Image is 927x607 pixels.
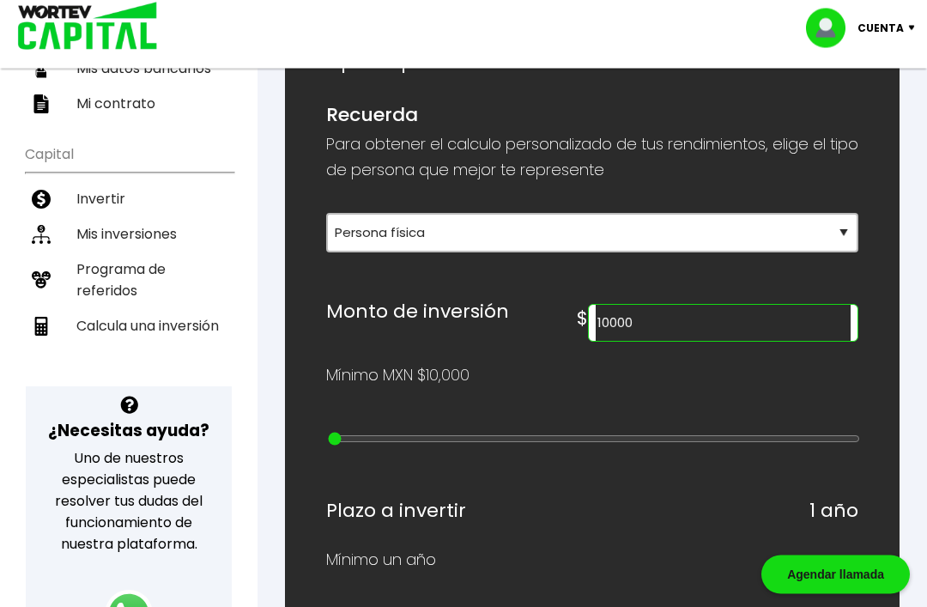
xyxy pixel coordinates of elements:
[32,271,51,290] img: recomiendanos-icon.9b8e9327.svg
[857,15,904,41] p: Cuenta
[326,495,466,528] h6: Plazo a invertir
[326,100,858,132] h6: Recuerda
[48,419,209,444] h3: ¿Necesitas ayuda?
[32,95,51,114] img: contrato-icon.f2db500c.svg
[32,226,51,245] img: inversiones-icon.6695dc30.svg
[904,26,927,31] img: icon-down
[25,182,233,217] a: Invertir
[25,252,233,309] a: Programa de referidos
[32,191,51,209] img: invertir-icon.b3b967d7.svg
[25,136,233,387] ul: Capital
[326,296,509,343] h6: Monto de inversión
[25,217,233,252] a: Mis inversiones
[25,309,233,344] a: Calcula una inversión
[326,132,858,184] p: Para obtener el calculo personalizado de tus rendimientos, elige el tipo de persona que mejor te ...
[25,52,233,87] a: Mis datos bancarios
[48,448,209,555] p: Uno de nuestros especialistas puede resolver tus dudas del funcionamiento de nuestra plataforma.
[761,555,910,594] div: Agendar llamada
[32,60,51,79] img: datos-icon.10cf9172.svg
[326,548,436,574] p: Mínimo un año
[806,9,857,48] img: profile-image
[809,495,858,528] h6: 1 año
[25,87,233,122] a: Mi contrato
[32,318,51,337] img: calculadora-icon.17d418c4.svg
[326,363,470,389] p: Mínimo MXN $10,000
[577,303,588,336] h6: $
